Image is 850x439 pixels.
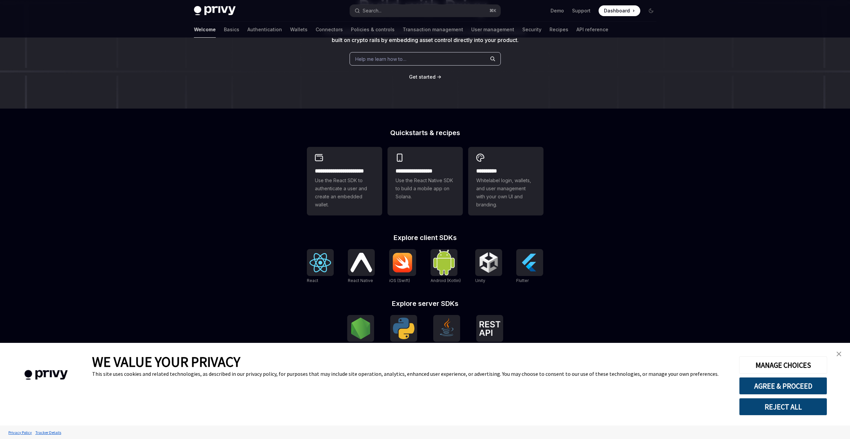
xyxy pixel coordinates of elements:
[350,5,500,17] button: Open search
[476,315,503,350] a: REST APIREST API
[522,22,541,38] a: Security
[7,427,34,438] a: Privacy Policy
[431,249,461,284] a: Android (Kotlin)Android (Kotlin)
[307,278,318,283] span: React
[519,252,540,273] img: Flutter
[310,253,331,272] img: React
[194,22,216,38] a: Welcome
[389,278,410,283] span: iOS (Swift)
[551,7,564,14] a: Demo
[389,249,416,284] a: iOS (Swift)iOS (Swift)
[350,318,371,339] img: NodeJS
[489,8,496,13] span: ⌘ K
[516,278,529,283] span: Flutter
[351,253,372,272] img: React Native
[433,250,455,275] img: Android (Kotlin)
[436,318,457,339] img: Java
[307,234,543,241] h2: Explore client SDKs
[479,321,500,336] img: REST API
[194,6,236,15] img: dark logo
[390,315,417,350] a: PythonPython
[396,176,455,201] span: Use the React Native SDK to build a mobile app on Solana.
[393,318,414,339] img: Python
[739,398,827,415] button: REJECT ALL
[604,7,630,14] span: Dashboard
[34,427,63,438] a: Tracker Details
[363,7,381,15] div: Search...
[646,5,656,16] button: Toggle dark mode
[224,22,239,38] a: Basics
[599,5,640,16] a: Dashboard
[347,315,374,350] a: NodeJSNodeJS
[475,249,502,284] a: UnityUnity
[388,147,463,215] a: **** **** **** ***Use the React Native SDK to build a mobile app on Solana.
[392,252,413,273] img: iOS (Swift)
[351,22,395,38] a: Policies & controls
[247,22,282,38] a: Authentication
[739,356,827,374] button: MANAGE CHOICES
[471,22,514,38] a: User management
[355,55,406,63] span: Help me learn how to…
[10,360,82,390] img: company logo
[550,22,568,38] a: Recipes
[576,22,608,38] a: API reference
[409,74,436,80] a: Get started
[431,278,461,283] span: Android (Kotlin)
[403,22,463,38] a: Transaction management
[307,129,543,136] h2: Quickstarts & recipes
[92,370,729,377] div: This site uses cookies and related technologies, as described in our privacy policy, for purposes...
[739,377,827,395] button: AGREE & PROCEED
[307,300,543,307] h2: Explore server SDKs
[475,278,485,283] span: Unity
[832,347,846,361] a: close banner
[476,176,535,209] span: Whitelabel login, wallets, and user management with your own UI and branding.
[468,147,543,215] a: **** *****Whitelabel login, wallets, and user management with your own UI and branding.
[478,252,499,273] img: Unity
[348,278,373,283] span: React Native
[837,352,841,356] img: close banner
[348,249,375,284] a: React NativeReact Native
[433,315,460,350] a: JavaJava
[316,22,343,38] a: Connectors
[572,7,591,14] a: Support
[516,249,543,284] a: FlutterFlutter
[307,249,334,284] a: ReactReact
[315,176,374,209] span: Use the React SDK to authenticate a user and create an embedded wallet.
[92,353,240,370] span: WE VALUE YOUR PRIVACY
[290,22,308,38] a: Wallets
